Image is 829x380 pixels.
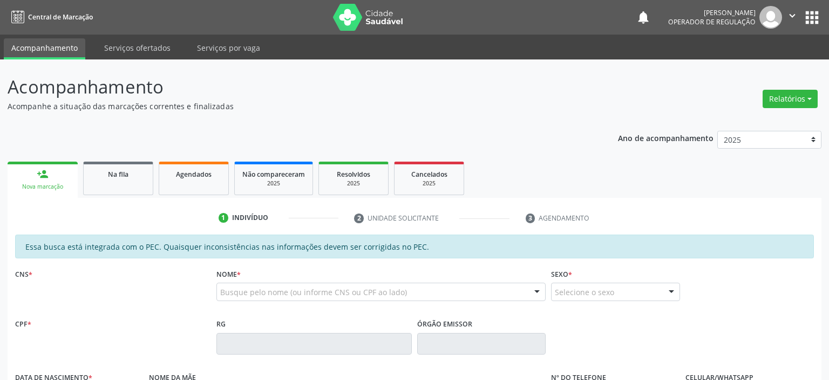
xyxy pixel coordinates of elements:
[551,266,572,283] label: Sexo
[15,183,70,191] div: Nova marcação
[37,168,49,180] div: person_add
[337,170,370,179] span: Resolvidos
[216,266,241,283] label: Nome
[8,8,93,26] a: Central de Marcação
[763,90,818,108] button: Relatórios
[417,316,472,333] label: Órgão emissor
[759,6,782,29] img: img
[8,74,577,101] p: Acompanhamento
[636,10,651,25] button: notifications
[411,170,447,179] span: Cancelados
[28,12,93,22] span: Central de Marcação
[242,170,305,179] span: Não compareceram
[15,266,32,283] label: CNS
[176,170,212,179] span: Agendados
[189,38,268,57] a: Serviços por vaga
[327,179,380,188] div: 2025
[108,170,128,179] span: Na fila
[216,316,226,333] label: RG
[618,131,714,144] p: Ano de acompanhamento
[803,8,821,27] button: apps
[97,38,178,57] a: Serviços ofertados
[219,213,228,223] div: 1
[220,286,407,298] span: Busque pelo nome (ou informe CNS ou CPF ao lado)
[4,38,85,59] a: Acompanhamento
[242,179,305,188] div: 2025
[15,235,814,258] div: Essa busca está integrada com o PEC. Quaisquer inconsistências nas informações devem ser corrigid...
[15,316,31,333] label: CPF
[782,6,803,29] button: 
[555,286,614,298] span: Selecione o sexo
[232,213,268,223] div: Indivíduo
[668,17,756,26] span: Operador de regulação
[668,8,756,17] div: [PERSON_NAME]
[786,10,798,22] i: 
[8,101,577,112] p: Acompanhe a situação das marcações correntes e finalizadas
[402,179,456,188] div: 2025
